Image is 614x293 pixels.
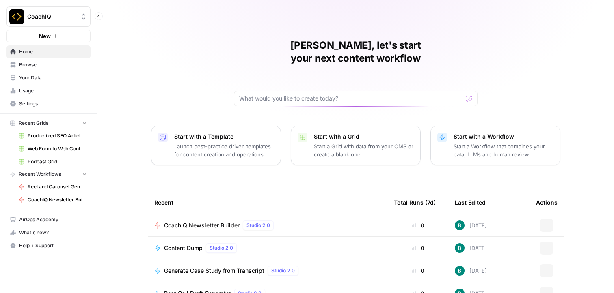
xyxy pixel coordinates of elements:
[6,117,91,129] button: Recent Grids
[15,180,91,193] a: Reel and Carousel Generator
[154,220,381,230] a: CoachIQ Newsletter BuilderStudio 2.0
[291,126,421,165] button: Start with a GridStart a Grid with data from your CMS or create a blank one
[239,94,463,103] input: What would you like to create today?
[454,142,553,158] p: Start a Workflow that combines your data, LLMs and human review
[39,32,51,40] span: New
[6,226,91,239] button: What's new?
[154,266,381,276] a: Generate Case Study from TranscriptStudio 2.0
[9,9,24,24] img: CoachIQ Logo
[6,168,91,180] button: Recent Workflows
[210,244,233,252] span: Studio 2.0
[151,126,281,165] button: Start with a TemplateLaunch best-practice driven templates for content creation and operations
[15,129,91,142] a: Productized SEO Article Writer Grid
[15,193,91,206] a: CoachIQ Newsletter Builder
[6,6,91,27] button: Workspace: CoachIQ
[19,61,87,68] span: Browse
[154,243,381,253] a: Content DumpStudio 2.0
[394,221,442,229] div: 0
[19,242,87,249] span: Help + Support
[455,220,487,230] div: [DATE]
[28,196,87,203] span: CoachIQ Newsletter Builder
[19,87,87,94] span: Usage
[15,155,91,168] a: Podcast Grid
[7,227,90,239] div: What's new?
[246,222,270,229] span: Studio 2.0
[19,216,87,223] span: AirOps Academy
[28,158,87,165] span: Podcast Grid
[15,142,91,155] a: Web Form to Web Content Grid
[394,244,442,252] div: 0
[154,191,381,214] div: Recent
[394,191,436,214] div: Total Runs (7d)
[536,191,558,214] div: Actions
[430,126,560,165] button: Start with a WorkflowStart a Workflow that combines your data, LLMs and human review
[455,243,465,253] img: 831h7p35mpg5cx3oncmsgr7agk9r
[164,221,240,229] span: CoachIQ Newsletter Builder
[19,48,87,56] span: Home
[234,39,478,65] h1: [PERSON_NAME], let's start your next content workflow
[394,267,442,275] div: 0
[455,191,486,214] div: Last Edited
[164,244,203,252] span: Content Dump
[6,58,91,71] a: Browse
[174,142,274,158] p: Launch best-practice driven templates for content creation and operations
[454,133,553,141] p: Start with a Workflow
[314,142,414,158] p: Start a Grid with data from your CMS or create a blank one
[6,84,91,97] a: Usage
[6,30,91,42] button: New
[19,171,61,178] span: Recent Workflows
[6,97,91,110] a: Settings
[314,133,414,141] p: Start with a Grid
[19,120,48,127] span: Recent Grids
[27,13,76,21] span: CoachIQ
[6,71,91,84] a: Your Data
[271,267,295,274] span: Studio 2.0
[164,267,264,275] span: Generate Case Study from Transcript
[455,243,487,253] div: [DATE]
[6,213,91,226] a: AirOps Academy
[455,266,465,276] img: 831h7p35mpg5cx3oncmsgr7agk9r
[455,220,465,230] img: 831h7p35mpg5cx3oncmsgr7agk9r
[28,132,87,139] span: Productized SEO Article Writer Grid
[174,133,274,141] p: Start with a Template
[19,74,87,81] span: Your Data
[455,266,487,276] div: [DATE]
[6,45,91,58] a: Home
[19,100,87,107] span: Settings
[28,183,87,190] span: Reel and Carousel Generator
[6,239,91,252] button: Help + Support
[28,145,87,152] span: Web Form to Web Content Grid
